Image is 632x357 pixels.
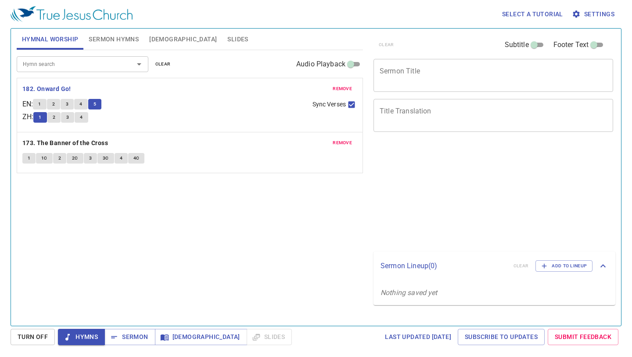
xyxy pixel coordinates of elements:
[133,58,145,70] button: Open
[373,251,615,280] div: Sermon Lineup(0)clearAdd to Lineup
[89,34,139,45] span: Sermon Hymns
[65,331,98,342] span: Hymns
[58,329,105,345] button: Hymns
[39,113,41,121] span: 1
[458,329,545,345] a: Subscribe to Updates
[327,84,357,94] button: remove
[22,84,72,95] button: 182. Onward Go!
[553,40,589,50] span: Footer Text
[75,112,88,123] button: 4
[22,112,33,122] p: ZH :
[58,154,61,162] span: 2
[22,153,36,164] button: 1
[67,153,83,164] button: 2C
[74,99,87,109] button: 4
[61,112,74,123] button: 3
[162,331,240,342] span: [DEMOGRAPHIC_DATA]
[18,331,48,342] span: Turn Off
[66,113,69,121] span: 3
[541,262,587,270] span: Add to Lineup
[53,153,66,164] button: 2
[385,331,451,342] span: Last updated [DATE]
[570,6,618,22] button: Settings
[502,9,563,20] span: Select a tutorial
[120,154,122,162] span: 4
[548,329,618,345] a: Submit Feedback
[53,113,55,121] span: 2
[22,34,79,45] span: Hymnal Worship
[381,261,506,271] p: Sermon Lineup ( 0 )
[38,100,41,108] span: 1
[80,113,83,121] span: 4
[296,59,345,69] span: Audio Playback
[104,329,155,345] button: Sermon
[93,100,96,108] span: 5
[227,34,248,45] span: Slides
[28,154,30,162] span: 1
[555,331,611,342] span: Submit Feedback
[36,153,53,164] button: 1C
[22,138,110,149] button: 173. The Banner of the Cross
[111,331,148,342] span: Sermon
[47,99,60,109] button: 2
[11,329,55,345] button: Turn Off
[22,99,33,109] p: EN :
[33,99,46,109] button: 1
[66,100,68,108] span: 3
[333,139,352,147] span: remove
[535,260,592,272] button: Add to Lineup
[41,154,47,162] span: 1C
[149,34,217,45] span: [DEMOGRAPHIC_DATA]
[370,141,566,248] iframe: from-child
[11,6,133,22] img: True Jesus Church
[88,99,101,109] button: 5
[61,99,74,109] button: 3
[128,153,145,164] button: 4C
[499,6,567,22] button: Select a tutorial
[84,153,97,164] button: 3
[22,138,108,149] b: 173. The Banner of the Cross
[333,85,352,93] span: remove
[115,153,128,164] button: 4
[505,40,529,50] span: Subtitle
[155,60,171,68] span: clear
[52,100,55,108] span: 2
[133,154,140,162] span: 4C
[381,288,438,297] i: Nothing saved yet
[465,331,538,342] span: Subscribe to Updates
[381,329,455,345] a: Last updated [DATE]
[72,154,78,162] span: 2C
[155,329,247,345] button: [DEMOGRAPHIC_DATA]
[47,112,61,123] button: 2
[327,138,357,148] button: remove
[22,84,71,95] b: 182. Onward Go!
[150,59,176,69] button: clear
[89,154,92,162] span: 3
[312,100,346,109] span: Sync Verses
[97,153,114,164] button: 3C
[33,112,47,123] button: 1
[103,154,109,162] span: 3C
[574,9,614,20] span: Settings
[79,100,82,108] span: 4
